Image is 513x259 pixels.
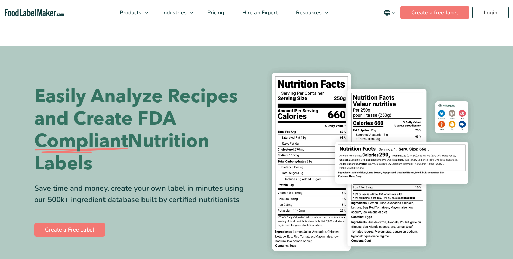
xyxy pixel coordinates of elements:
span: Industries [160,9,187,16]
a: Login [472,6,509,19]
span: Pricing [205,9,225,16]
a: Create a free label [400,6,469,19]
span: Products [118,9,142,16]
span: Hire an Expert [240,9,279,16]
span: Compliant [34,130,128,152]
h1: Easily Analyze Recipes and Create FDA Nutrition Labels [34,85,251,175]
span: Resources [294,9,322,16]
div: Save time and money, create your own label in minutes using our 500k+ ingredient database built b... [34,183,251,205]
a: Create a Free Label [34,223,105,237]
